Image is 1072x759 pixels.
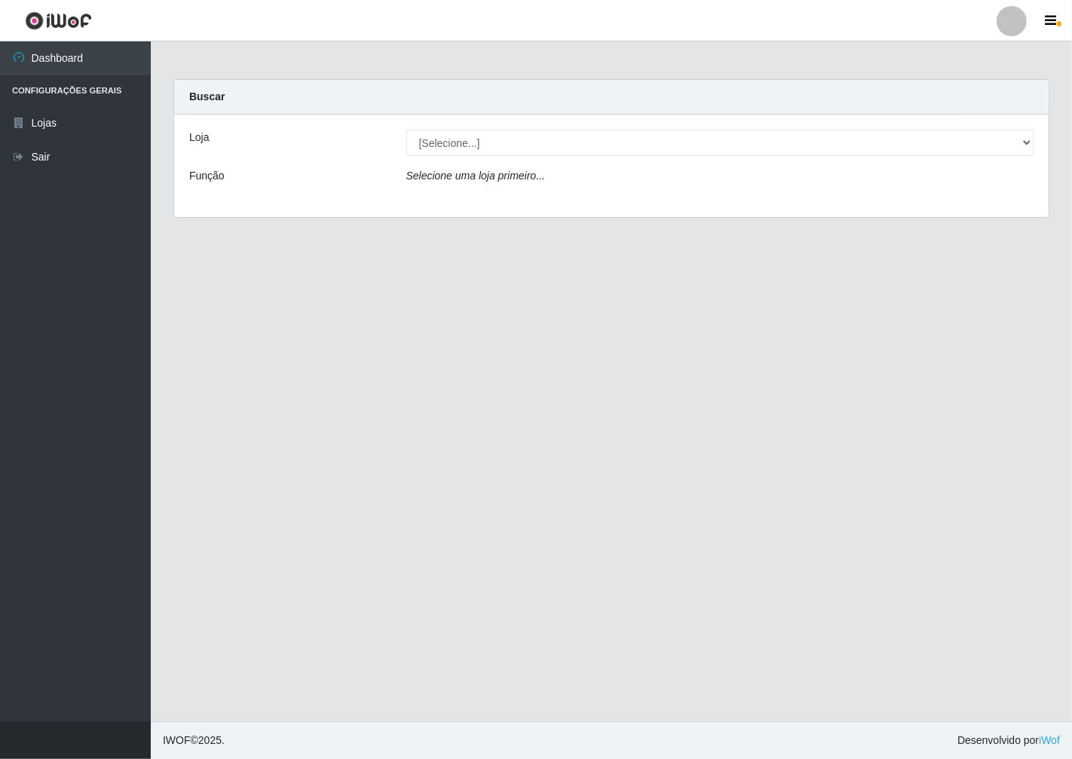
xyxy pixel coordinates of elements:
[406,170,545,182] i: Selecione uma loja primeiro...
[957,733,1060,748] span: Desenvolvido por
[189,168,225,184] label: Função
[1039,734,1060,746] a: iWof
[189,130,209,145] label: Loja
[25,11,92,30] img: CoreUI Logo
[163,734,191,746] span: IWOF
[189,90,225,103] strong: Buscar
[163,733,225,748] span: © 2025 .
